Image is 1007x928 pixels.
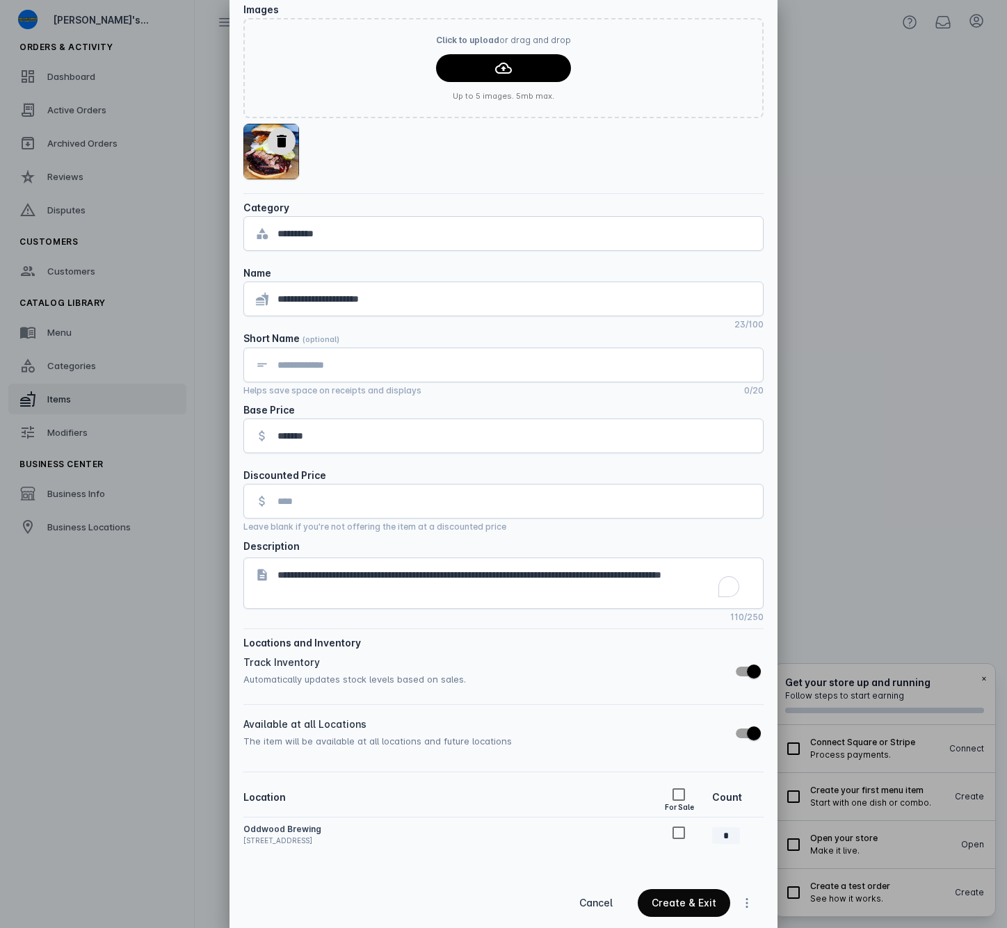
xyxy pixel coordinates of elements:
div: Track Inventory [243,654,725,671]
p: or drag and drop [436,32,571,49]
div: Category [243,200,289,216]
mat-icon: delete [273,133,290,149]
mat-hint: 110/250 [730,609,764,623]
span: (optional) [303,335,339,343]
mat-hint: Leave blank if you're not offering the item at a discounted price [243,519,506,532]
mat-hint: 23/100 [734,316,764,330]
div: Oddwood Brewing [243,821,321,838]
div: Automatically updates stock levels based on sales. [243,671,725,687]
button: continue [436,54,571,82]
div: Create & Exit [652,898,716,908]
img: udjcBGYCOwEdgIbAQ2Av9rBMR1+9oIbAQ2AhuBjcBGYCOwEfgBAjtQ+gEo+9ZGYCOwEdgIbAQ2AhsBCOxAaevBRmAjsBHYCGw... [243,124,299,179]
span: Cancel [579,898,613,908]
div: Discounted Price [243,467,326,484]
div: Base Price [243,402,295,418]
div: Available at all Locations [243,716,725,733]
div: Images [243,1,279,18]
div: Description [243,538,300,555]
textarea: To enrich screen reader interactions, please activate Accessibility in Grammarly extension settings [277,567,752,600]
div: Name [243,265,271,282]
div: [STREET_ADDRESS] [243,832,321,849]
mat-hint: 0/20 [744,382,764,396]
div: Locations and Inventory [243,635,361,651]
th: Location [243,778,654,817]
button: Cancel [565,889,627,917]
button: continue [638,889,730,917]
th: Count [712,778,764,817]
small: Up to 5 images. 5mb max. [436,88,571,104]
mat-hint: Helps save space on receipts and displays [243,382,421,396]
div: The item will be available at all locations and future locations [243,733,725,749]
span: Click to upload [436,35,499,45]
div: Short Name [243,330,339,348]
